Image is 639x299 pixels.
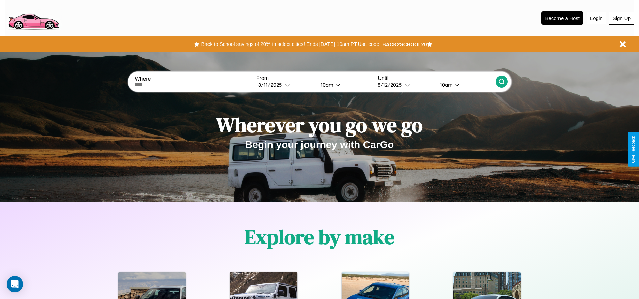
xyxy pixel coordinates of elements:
button: Become a Host [541,11,583,25]
button: Login [587,12,606,24]
div: 10am [317,82,335,88]
button: Back to School savings of 20% in select cities! Ends [DATE] 10am PT.Use code: [199,39,382,49]
b: BACK2SCHOOL20 [382,41,427,47]
div: 10am [437,82,454,88]
button: 10am [435,81,496,88]
label: From [256,75,374,81]
img: logo [5,3,62,31]
div: Give Feedback [631,136,636,163]
div: 8 / 11 / 2025 [258,82,285,88]
label: Where [135,76,252,82]
div: Open Intercom Messenger [7,276,23,292]
button: Sign Up [609,12,634,25]
div: 8 / 12 / 2025 [378,82,405,88]
h1: Explore by make [245,223,394,251]
button: 10am [315,81,374,88]
label: Until [378,75,495,81]
button: 8/11/2025 [256,81,315,88]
